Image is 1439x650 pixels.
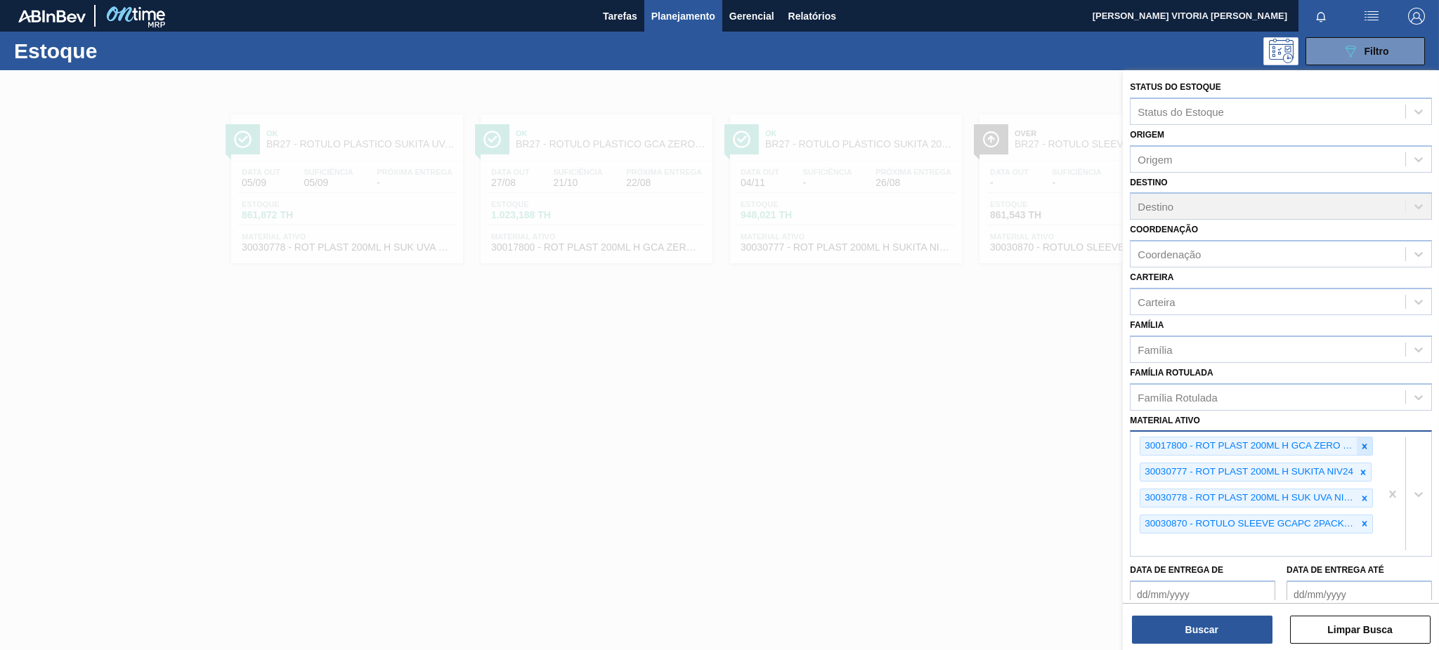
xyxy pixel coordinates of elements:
[1363,8,1380,25] img: userActions
[603,8,637,25] span: Tarefas
[1130,178,1167,187] label: Destino
[1138,153,1172,165] div: Origem
[1263,37,1298,65] div: Pogramando: nenhum usuário selecionado
[1138,105,1224,117] div: Status do Estoque
[1130,368,1213,378] label: Família Rotulada
[788,8,836,25] span: Relatórios
[1130,565,1223,575] label: Data de Entrega de
[1140,489,1357,507] div: 30030778 - ROT PLAST 200ML H SUK UVA NIV24
[1140,463,1355,481] div: 30030777 - ROT PLAST 200ML H SUKITA NIV24
[1287,581,1432,609] input: dd/mm/yyyy
[14,43,226,59] h1: Estoque
[1138,296,1175,307] div: Carteira
[1130,581,1275,609] input: dd/mm/yyyy
[729,8,774,25] span: Gerencial
[1140,515,1357,533] div: 30030870 - ROTULO SLEEVE GCAPC 2PACK2L NIV24
[1138,343,1172,355] div: Família
[1298,6,1343,26] button: Notificações
[1130,320,1164,330] label: Família
[1130,272,1173,282] label: Carteira
[1305,37,1425,65] button: Filtro
[1140,437,1357,455] div: 30017800 - ROT PLAST 200ML H GCA ZERO NIV22
[1130,82,1220,92] label: Status do Estoque
[1138,248,1201,260] div: Coordenação
[1130,225,1198,234] label: Coordenação
[1365,46,1389,57] span: Filtro
[1408,8,1425,25] img: Logout
[1138,391,1217,403] div: Família Rotulada
[651,8,715,25] span: Planejamento
[18,10,86,22] img: TNhmsLtSVTkK8tSr43FrP2fwEKptu5GPRR3wAAAABJRU5ErkJggg==
[1287,565,1384,575] label: Data de Entrega até
[1130,130,1164,140] label: Origem
[1130,416,1200,425] label: Material ativo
